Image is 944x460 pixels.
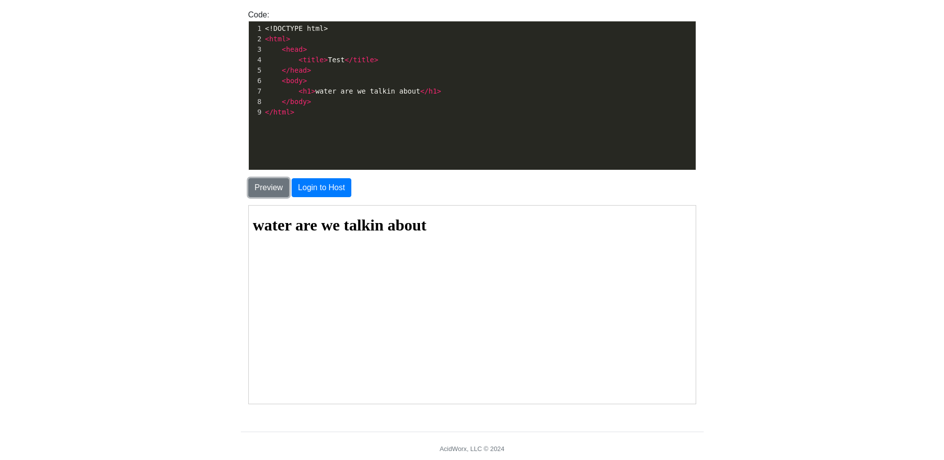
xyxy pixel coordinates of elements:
[249,86,263,97] div: 7
[420,87,428,95] span: </
[4,10,443,29] h1: water are we talkin about
[303,77,307,85] span: >
[286,35,290,43] span: >
[273,108,290,116] span: html
[249,34,263,44] div: 2
[265,35,269,43] span: <
[303,56,323,64] span: title
[437,87,441,95] span: >
[345,56,353,64] span: </
[439,444,504,454] div: AcidWorx, LLC © 2024
[307,98,311,106] span: >
[290,98,307,106] span: body
[265,108,274,116] span: </
[290,66,307,74] span: head
[265,87,441,95] span: water are we talkin about
[249,76,263,86] div: 6
[299,56,303,64] span: <
[248,178,290,197] button: Preview
[428,87,437,95] span: h1
[249,23,263,34] div: 1
[249,55,263,65] div: 4
[249,65,263,76] div: 5
[290,108,294,116] span: >
[241,9,704,170] div: Code:
[249,97,263,107] div: 8
[307,66,311,74] span: >
[286,45,303,53] span: head
[303,45,307,53] span: >
[299,87,303,95] span: <
[282,77,286,85] span: <
[249,44,263,55] div: 3
[374,56,378,64] span: >
[265,56,379,64] span: Test
[282,98,290,106] span: </
[324,56,328,64] span: >
[311,87,315,95] span: >
[249,107,263,117] div: 9
[353,56,374,64] span: title
[282,45,286,53] span: <
[286,77,303,85] span: body
[265,24,328,32] span: <!DOCTYPE html>
[292,178,351,197] button: Login to Host
[303,87,311,95] span: h1
[269,35,286,43] span: html
[282,66,290,74] span: </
